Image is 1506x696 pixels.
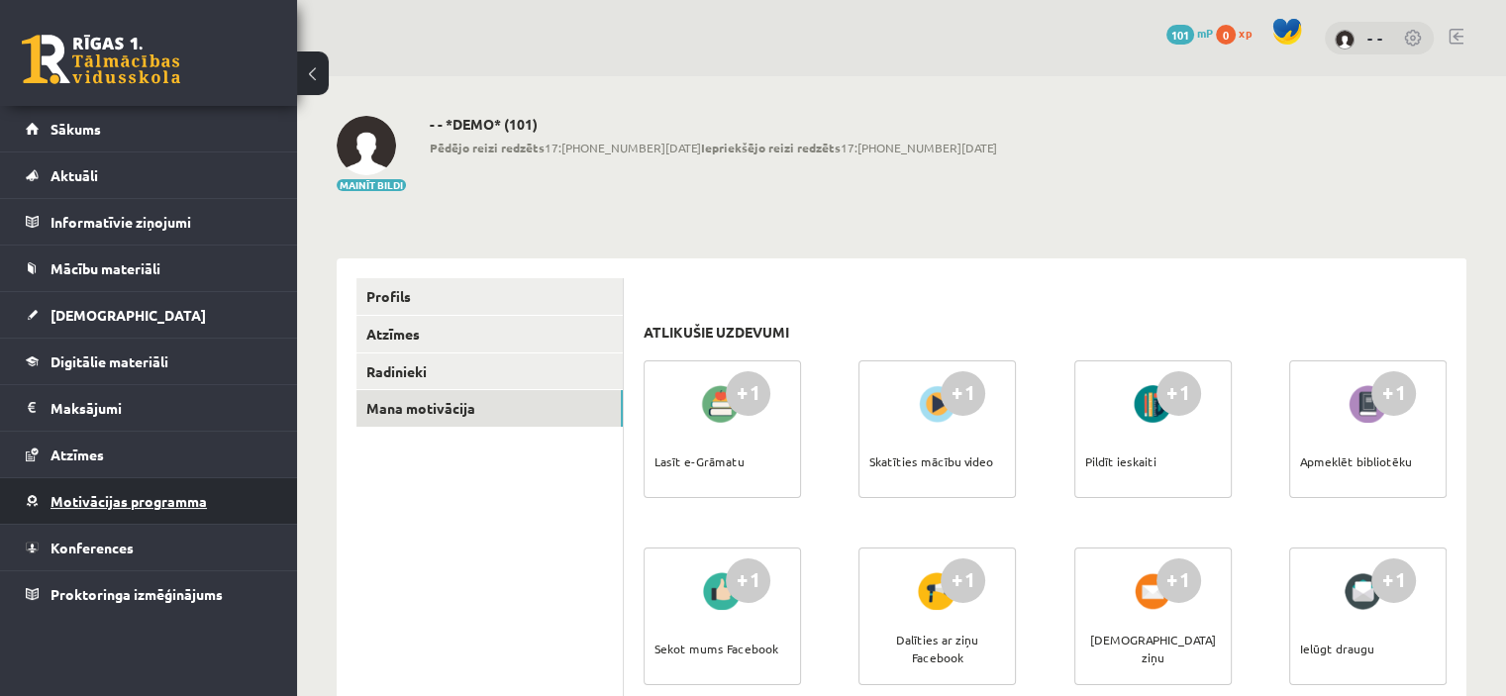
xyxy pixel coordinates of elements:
[26,432,272,477] a: Atzīmes
[1300,427,1412,496] div: Apmeklēt bibliotēku
[1239,25,1252,41] span: xp
[1156,371,1201,416] div: +1
[1085,427,1156,496] div: Pildīt ieskaiti
[1367,28,1383,48] a: - -
[26,106,272,151] a: Sākums
[1156,558,1201,603] div: +1
[356,316,623,352] a: Atzīmes
[26,478,272,524] a: Motivācijas programma
[430,116,997,133] h2: - - *DEMO* (101)
[26,385,272,431] a: Maksājumi
[22,35,180,84] a: Rīgas 1. Tālmācības vidusskola
[654,614,778,683] div: Sekot mums Facebook
[1335,30,1355,50] img: - -
[701,140,841,155] b: Iepriekšējo reizi redzēts
[1197,25,1213,41] span: mP
[50,385,272,431] legend: Maksājumi
[26,525,272,570] a: Konferences
[941,558,985,603] div: +1
[644,324,789,341] h3: Atlikušie uzdevumi
[1166,25,1213,41] a: 101 mP
[356,353,623,390] a: Radinieki
[1085,614,1221,683] div: [DEMOGRAPHIC_DATA] ziņu
[869,427,993,496] div: Skatīties mācību video
[50,492,207,510] span: Motivācijas programma
[726,371,770,416] div: +1
[26,199,272,245] a: Informatīvie ziņojumi
[26,152,272,198] a: Aktuāli
[337,116,396,175] img: - -
[1166,25,1194,45] span: 101
[1371,558,1416,603] div: +1
[726,558,770,603] div: +1
[1216,25,1261,41] a: 0 xp
[1300,614,1374,683] div: Ielūgt draugu
[50,199,272,245] legend: Informatīvie ziņojumi
[50,166,98,184] span: Aktuāli
[50,259,160,277] span: Mācību materiāli
[356,390,623,427] a: Mana motivācija
[869,614,1005,683] div: Dalīties ar ziņu Facebook
[50,352,168,370] span: Digitālie materiāli
[50,539,134,556] span: Konferences
[50,446,104,463] span: Atzīmes
[654,427,745,496] div: Lasīt e-Grāmatu
[26,292,272,338] a: [DEMOGRAPHIC_DATA]
[430,140,545,155] b: Pēdējo reizi redzēts
[50,585,223,603] span: Proktoringa izmēģinājums
[50,120,101,138] span: Sākums
[1371,371,1416,416] div: +1
[941,371,985,416] div: +1
[1216,25,1236,45] span: 0
[26,571,272,617] a: Proktoringa izmēģinājums
[356,278,623,315] a: Profils
[26,339,272,384] a: Digitālie materiāli
[50,306,206,324] span: [DEMOGRAPHIC_DATA]
[26,246,272,291] a: Mācību materiāli
[430,139,997,156] span: 17:[PHONE_NUMBER][DATE] 17:[PHONE_NUMBER][DATE]
[337,179,406,191] button: Mainīt bildi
